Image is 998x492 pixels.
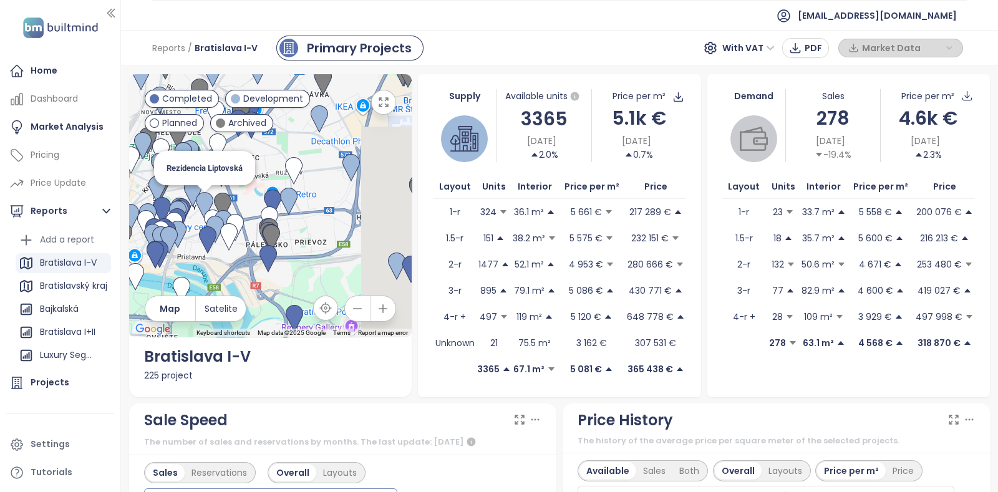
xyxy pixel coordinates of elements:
[803,336,834,350] p: 63.1 m²
[762,462,809,480] div: Layouts
[490,336,498,350] p: 21
[40,301,79,317] div: Bajkalská
[788,339,797,347] span: caret-down
[6,199,114,224] button: Reports
[167,163,243,173] span: Rezidencia Liptovská
[497,104,591,133] div: 3365
[920,231,958,245] p: 216 213 €
[722,225,766,251] td: 1.5-r
[837,286,846,295] span: caret-up
[31,63,57,79] div: Home
[769,336,786,350] p: 278
[837,208,846,216] span: caret-up
[845,39,956,57] div: button
[963,339,972,347] span: caret-up
[785,208,794,216] span: caret-down
[914,148,942,162] div: 2.3%
[895,234,904,243] span: caret-up
[40,347,95,363] div: Luxury Segment
[196,329,250,337] button: Keyboard shortcuts
[772,310,783,324] p: 28
[16,299,111,319] div: Bajkalská
[671,234,680,243] span: caret-down
[499,286,508,295] span: caret-up
[626,175,686,199] th: Price
[433,277,477,304] td: 3-r
[433,199,477,225] td: 1-r
[144,408,228,432] div: Sale Speed
[146,464,185,481] div: Sales
[578,408,673,432] div: Price History
[31,437,70,452] div: Settings
[515,258,544,271] p: 52.1 m²
[477,362,500,376] p: 3365
[815,148,851,162] div: -19.4%
[6,59,114,84] a: Home
[836,339,845,347] span: caret-up
[162,116,197,130] span: Planned
[548,234,556,243] span: caret-down
[502,365,511,374] span: caret-up
[501,260,510,269] span: caret-up
[16,345,111,365] div: Luxury Segment
[802,231,835,245] p: 35.7 m²
[918,336,961,350] p: 318 870 €
[514,205,544,219] p: 36.1 m²
[805,41,822,55] span: PDF
[243,92,303,105] span: Development
[530,150,539,159] span: caret-up
[858,310,892,324] p: 3 929 €
[477,175,511,199] th: Units
[31,91,78,107] div: Dashboard
[773,205,783,219] p: 23
[782,38,829,58] button: PDF
[964,208,973,216] span: caret-up
[496,234,505,243] span: caret-up
[546,208,555,216] span: caret-up
[16,276,111,296] div: Bratislavský kraj
[894,312,903,321] span: caret-up
[676,312,685,321] span: caret-up
[132,321,173,337] img: Google
[40,324,95,340] div: Bratislava I+II
[144,369,397,382] div: 225 project
[195,37,258,59] span: Bratislava I-V
[545,312,553,321] span: caret-up
[916,310,962,324] p: 497 998 €
[722,199,766,225] td: 1-r
[152,37,185,59] span: Reports
[613,89,666,103] div: Price per m²
[6,87,114,112] a: Dashboard
[499,208,508,216] span: caret-down
[19,15,102,41] img: logo
[715,462,762,480] div: Overall
[576,336,607,350] p: 3 162 €
[358,329,408,336] a: Report a map error
[901,89,954,103] div: Price per m²
[31,119,104,135] div: Market Analysis
[6,370,114,395] a: Projects
[316,464,364,481] div: Layouts
[6,171,114,196] a: Price Update
[571,205,602,219] p: 5 661 €
[518,336,551,350] p: 75.5 m²
[500,312,508,321] span: caret-down
[6,432,114,457] a: Settings
[480,310,497,324] p: 497
[722,277,766,304] td: 3-r
[674,208,682,216] span: caret-up
[722,251,766,277] td: 2-r
[527,134,556,148] span: [DATE]
[16,230,111,250] div: Add a report
[622,134,651,148] span: [DATE]
[817,462,886,480] div: Price per m²
[558,175,625,199] th: Price per m²
[773,231,782,245] p: 18
[569,258,603,271] p: 4 953 €
[578,435,976,447] div: The history of the average price per square meter of the selected projects.
[674,286,683,295] span: caret-up
[963,286,972,295] span: caret-up
[859,205,892,219] p: 5 558 €
[802,284,835,297] p: 82.9 m²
